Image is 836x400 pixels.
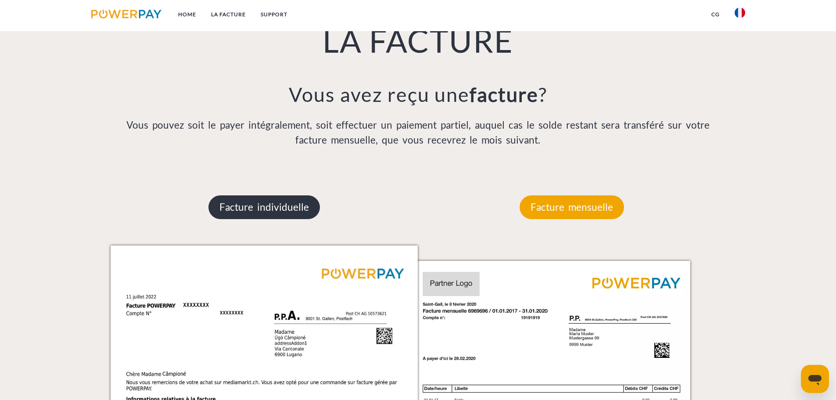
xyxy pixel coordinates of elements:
h3: Vous avez reçu une ? [111,82,726,107]
a: Home [171,7,204,22]
iframe: Bouton de lancement de la fenêtre de messagerie [801,365,829,393]
a: LA FACTURE [204,7,253,22]
a: CG [704,7,727,22]
p: Facture individuelle [208,195,320,219]
a: Support [253,7,295,22]
p: Vous pouvez soit le payer intégralement, soit effectuer un paiement partiel, auquel cas le solde ... [111,118,726,148]
p: Facture mensuelle [520,195,624,219]
img: logo-powerpay.svg [91,10,162,18]
h1: LA FACTURE [111,21,726,60]
img: fr [735,7,745,18]
b: facture [470,83,538,106]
